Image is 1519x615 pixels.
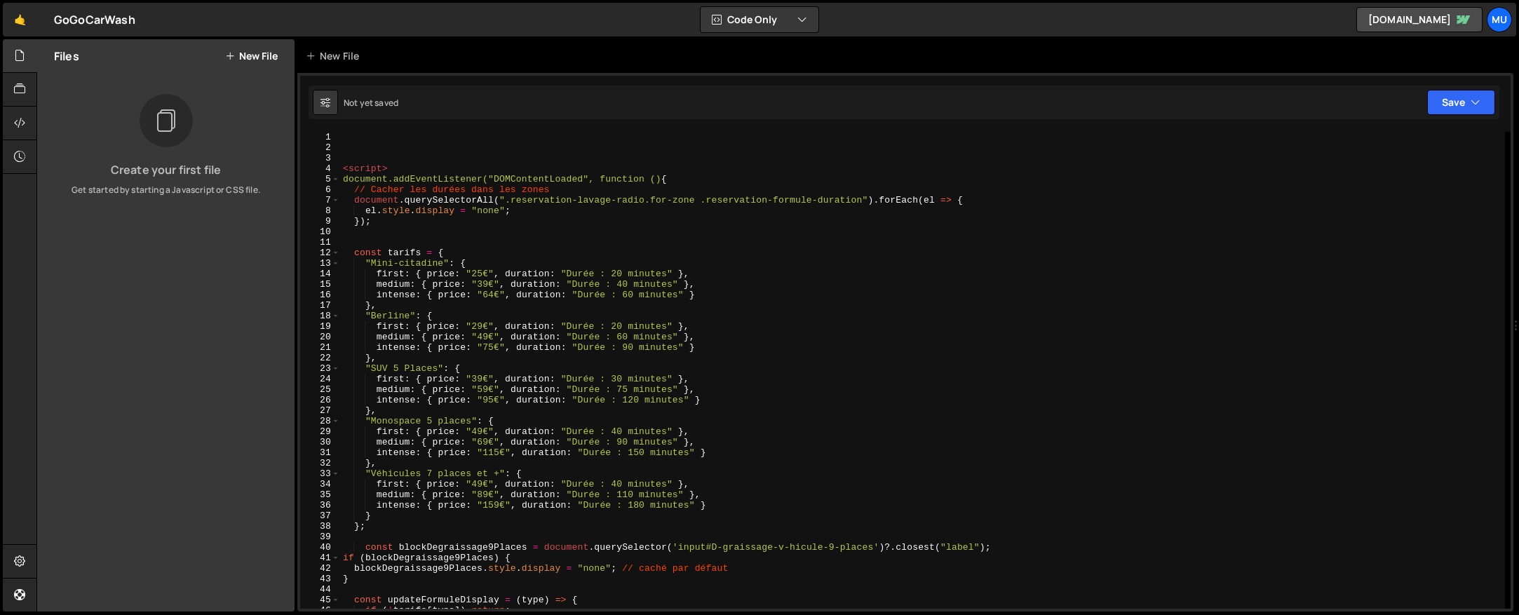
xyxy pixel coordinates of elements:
[300,468,340,479] div: 33
[300,447,340,458] div: 31
[1427,90,1495,115] button: Save
[300,489,340,500] div: 35
[300,332,340,342] div: 20
[300,321,340,332] div: 19
[300,258,340,269] div: 13
[306,49,365,63] div: New File
[300,142,340,153] div: 2
[300,405,340,416] div: 27
[300,342,340,353] div: 21
[300,511,340,521] div: 37
[3,3,37,36] a: 🤙
[300,163,340,174] div: 4
[300,416,340,426] div: 28
[300,248,340,258] div: 12
[300,363,340,374] div: 23
[300,458,340,468] div: 32
[300,195,340,205] div: 7
[300,384,340,395] div: 25
[300,216,340,227] div: 9
[300,532,340,542] div: 39
[300,374,340,384] div: 24
[300,595,340,605] div: 45
[300,574,340,584] div: 43
[300,395,340,405] div: 26
[300,227,340,237] div: 10
[225,50,278,62] button: New File
[701,7,818,32] button: Code Only
[48,164,283,175] h3: Create your first file
[300,553,340,563] div: 41
[344,97,398,109] div: Not yet saved
[54,48,79,64] h2: Files
[300,542,340,553] div: 40
[300,132,340,142] div: 1
[300,279,340,290] div: 15
[300,563,340,574] div: 42
[1487,7,1512,32] a: Mu
[300,479,340,489] div: 34
[300,184,340,195] div: 6
[300,521,340,532] div: 38
[300,584,340,595] div: 44
[300,426,340,437] div: 29
[300,500,340,511] div: 36
[1356,7,1483,32] a: [DOMAIN_NAME]
[300,300,340,311] div: 17
[300,437,340,447] div: 30
[300,205,340,216] div: 8
[300,311,340,321] div: 18
[300,237,340,248] div: 11
[300,153,340,163] div: 3
[300,353,340,363] div: 22
[300,269,340,279] div: 14
[48,184,283,196] p: Get started by starting a Javascript or CSS file.
[54,11,135,28] div: GoGoCarWash
[300,290,340,300] div: 16
[300,174,340,184] div: 5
